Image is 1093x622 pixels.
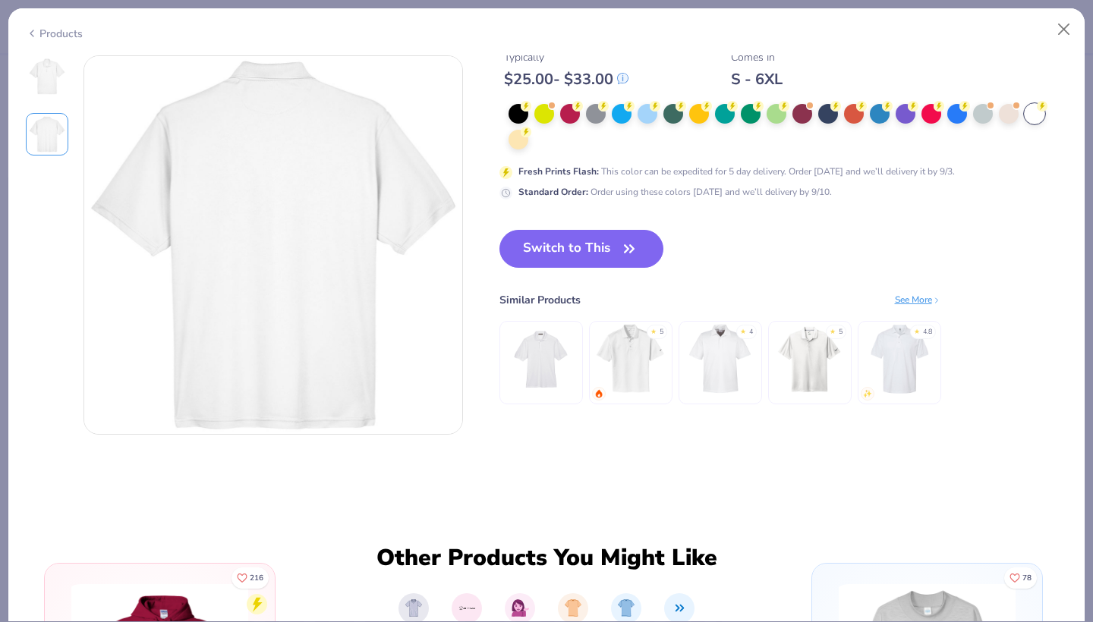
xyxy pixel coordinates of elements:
[499,230,664,268] button: Switch to This
[232,567,269,589] button: Like
[518,185,832,199] div: Order using these colors [DATE] and we’ll delivery by 9/10.
[29,58,65,95] img: Front
[684,323,756,395] img: Team 365 Men's Zone Performance Polo
[367,545,726,572] div: Other Products You Might Like
[250,574,263,582] span: 216
[594,389,603,398] img: trending.gif
[863,323,935,395] img: Gildan Adult 6 Oz. 50/50 Jersey Polo
[1004,567,1037,589] button: Like
[518,165,599,177] strong: Fresh Prints Flash :
[84,56,462,434] img: Back
[731,49,783,65] div: Comes In
[923,327,932,338] div: 4.8
[830,327,836,333] div: ★
[458,599,476,617] img: UltraClub Image
[863,389,872,398] img: newest.gif
[895,293,941,306] div: See More
[618,599,635,617] img: Classic Image
[594,323,666,395] img: Nike Tech Basic Dri-FIT Polo
[740,327,746,333] div: ★
[660,327,663,338] div: 5
[565,599,582,617] img: Regular Image
[1022,574,1032,582] span: 78
[731,70,783,89] div: S - 6XL
[512,599,529,617] img: Women Image
[1050,15,1079,44] button: Close
[839,327,843,338] div: 5
[29,116,65,152] img: Back
[504,70,628,89] div: $ 25.00 - $ 33.00
[499,292,581,308] div: Similar Products
[26,26,83,42] div: Products
[914,327,920,333] div: ★
[505,323,577,395] img: Harriton Men's 5.6 Oz. Easy Blend Polo
[518,186,588,198] strong: Standard Order :
[518,165,955,178] div: This color can be expedited for 5 day delivery. Order [DATE] and we’ll delivery it by 9/3.
[773,323,846,395] img: Nike Dri-FIT Micro Pique 2.0 Polo
[749,327,753,338] div: 4
[405,599,423,617] img: Polos Image
[650,327,657,333] div: ★
[671,599,688,617] img: All Products Image
[504,49,628,65] div: Typically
